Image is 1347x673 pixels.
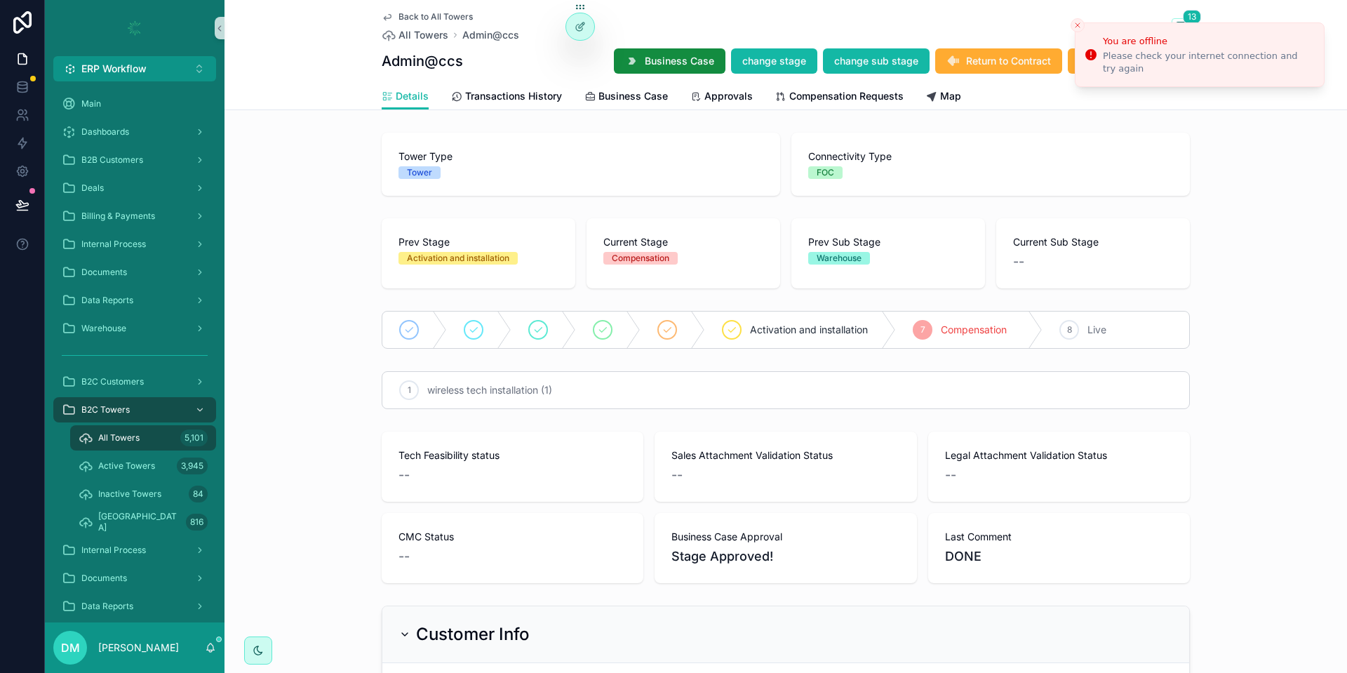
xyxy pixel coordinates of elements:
span: Transactions History [465,89,562,103]
a: Warehouse [53,316,216,341]
span: DONE [945,547,1173,566]
a: Main [53,91,216,116]
span: Prev Stage [398,235,558,249]
a: Transactions History [451,84,562,112]
span: Details [396,89,429,103]
span: Approvals [704,89,753,103]
span: -- [671,465,683,485]
button: Select Button [53,56,216,81]
span: B2B Customers [81,154,143,166]
span: change sub stage [834,54,918,68]
div: 816 [186,514,208,531]
img: App logo [123,17,146,39]
span: Dashboards [81,126,129,138]
span: Stage Approved! [671,547,899,566]
span: Activation and installation [750,323,868,337]
span: Business Case Approval [671,530,899,544]
a: Billing & Payments [53,204,216,229]
span: B2C Customers [81,376,144,387]
h2: Customer Info [416,623,530,646]
div: FOC [817,166,834,179]
a: [GEOGRAPHIC_DATA]816 [70,509,216,535]
span: wireless tech installation (1) [427,383,552,397]
div: Activation and installation [407,252,509,265]
span: All Towers [398,28,448,42]
span: Last Comment [945,530,1173,544]
span: -- [1013,252,1024,272]
span: Prev Sub Stage [808,235,968,249]
span: Documents [81,267,127,278]
a: Data Reports [53,594,216,619]
span: Data Reports [81,601,133,612]
span: Compensation Requests [789,89,904,103]
a: B2C Customers [53,369,216,394]
button: change stage [731,48,817,74]
div: Compensation [612,252,669,265]
span: Map [940,89,961,103]
span: Inactive Towers [98,488,161,500]
span: Back to All Towers [398,11,473,22]
span: Tower Type [398,149,763,164]
span: [GEOGRAPHIC_DATA] [98,511,180,533]
span: All Towers [98,432,140,444]
div: You are offline [1103,34,1313,48]
span: Current Sub Stage [1013,235,1173,249]
div: Please check your internet connection and try again [1103,50,1313,75]
span: -- [398,465,410,485]
span: Compensation [941,323,1007,337]
span: Warehouse [81,323,126,334]
div: Warehouse [817,252,862,265]
div: Tower [407,166,432,179]
span: Legal Attachment Validation Status [945,448,1173,462]
span: Sales Attachment Validation Status [671,448,899,462]
a: Inactive Towers84 [70,481,216,507]
button: Return to Contract [935,48,1062,74]
button: Back B2C Sales [1068,48,1184,74]
a: Business Case [584,84,668,112]
span: Data Reports [81,295,133,306]
span: B2C Towers [81,404,130,415]
span: Internal Process [81,545,146,556]
a: Deals [53,175,216,201]
a: Internal Process [53,538,216,563]
span: change stage [742,54,806,68]
span: Internal Process [81,239,146,250]
a: B2C Towers [53,397,216,422]
div: scrollable content [45,81,224,622]
a: Approvals [690,84,753,112]
a: Back to All Towers [382,11,473,22]
span: Business Case [598,89,668,103]
span: Main [81,98,101,109]
a: Documents [53,260,216,285]
span: ERP Workflow [81,62,147,76]
p: [PERSON_NAME] [98,641,179,655]
span: Documents [81,573,127,584]
div: 84 [189,486,208,502]
a: Admin@ccs [462,28,519,42]
span: Live [1087,323,1106,337]
span: 13 [1183,10,1201,24]
a: Active Towers3,945 [70,453,216,479]
a: Map [926,84,961,112]
span: Deals [81,182,104,194]
div: 5,101 [180,429,208,446]
a: Documents [53,566,216,591]
span: 8 [1067,324,1072,335]
span: Connectivity Type [808,149,1173,164]
a: B2B Customers [53,147,216,173]
span: 7 [920,324,925,335]
a: All Towers5,101 [70,425,216,451]
a: Details [382,84,429,110]
span: Current Stage [603,235,763,249]
span: 1 [408,385,411,396]
button: Business Case [614,48,725,74]
button: change sub stage [823,48,930,74]
a: Internal Process [53,232,216,257]
span: DM [61,639,80,656]
span: Billing & Payments [81,211,155,222]
span: Return to Contract [966,54,1051,68]
span: CMC Status [398,530,626,544]
div: 3,945 [177,458,208,474]
button: Close toast [1071,18,1085,32]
